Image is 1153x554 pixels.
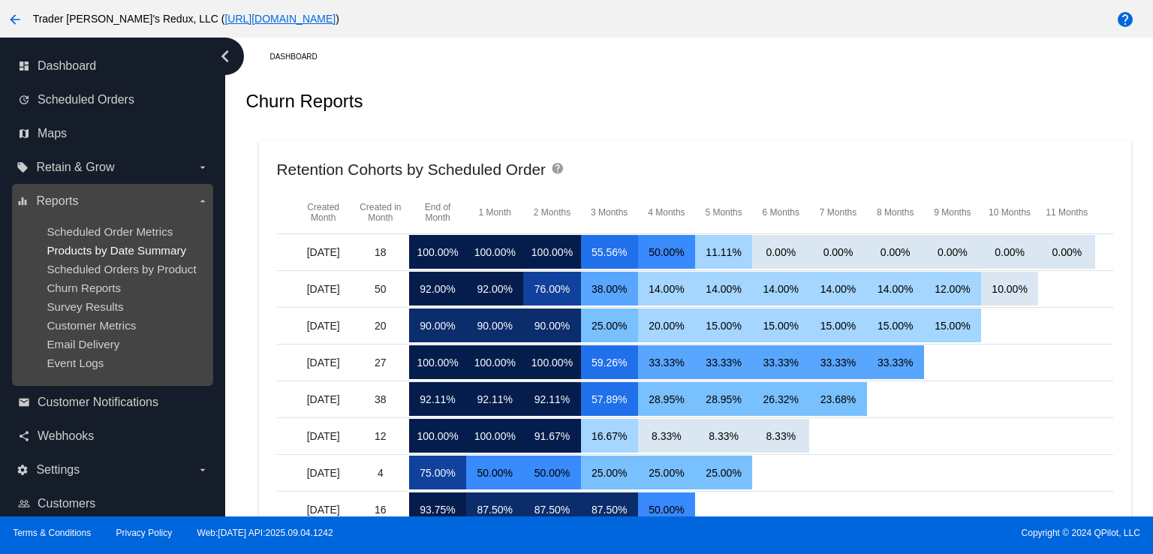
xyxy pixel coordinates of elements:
[18,94,30,106] i: update
[18,492,209,516] a: people_outline Customers
[581,207,638,218] mat-header-cell: 3 Months
[409,272,466,306] mat-cell: 92.00%
[18,128,30,140] i: map
[581,492,638,526] mat-cell: 87.50%
[295,235,352,269] mat-cell: [DATE]
[589,528,1140,538] span: Copyright © 2024 QPilot, LLC
[523,207,580,218] mat-header-cell: 2 Months
[551,162,569,180] mat-icon: help
[295,345,352,379] mat-cell: [DATE]
[523,235,580,269] mat-cell: 100.00%
[18,60,30,72] i: dashboard
[695,419,752,453] mat-cell: 8.33%
[18,54,209,78] a: dashboard Dashboard
[581,309,638,342] mat-cell: 25.00%
[38,429,94,443] span: Webhooks
[47,263,196,275] a: Scheduled Orders by Product
[47,357,104,369] span: Event Logs
[638,207,695,218] mat-header-cell: 4 Months
[295,382,352,416] mat-cell: [DATE]
[523,345,580,379] mat-cell: 100.00%
[36,161,114,174] span: Retain & Grow
[47,225,173,238] a: Scheduled Order Metrics
[47,300,123,313] a: Survey Results
[523,382,580,416] mat-cell: 92.11%
[295,309,352,342] mat-cell: [DATE]
[695,235,752,269] mat-cell: 11.11%
[466,309,523,342] mat-cell: 90.00%
[981,235,1038,269] mat-cell: 0.00%
[695,456,752,489] mat-cell: 25.00%
[352,272,409,306] mat-cell: 50
[13,528,91,538] a: Terms & Conditions
[752,382,809,416] mat-cell: 26.32%
[197,464,209,476] i: arrow_drop_down
[695,272,752,306] mat-cell: 14.00%
[38,127,67,140] span: Maps
[523,272,580,306] mat-cell: 76.00%
[638,235,695,269] mat-cell: 50.00%
[352,456,409,489] mat-cell: 4
[581,382,638,416] mat-cell: 57.89%
[18,122,209,146] a: map Maps
[466,419,523,453] mat-cell: 100.00%
[18,390,209,414] a: email Customer Notifications
[295,492,352,526] mat-cell: [DATE]
[924,309,981,342] mat-cell: 15.00%
[47,338,119,351] a: Email Delivery
[695,207,752,218] mat-header-cell: 5 Months
[18,430,30,442] i: share
[809,207,866,218] mat-header-cell: 7 Months
[523,456,580,489] mat-cell: 50.00%
[36,194,78,208] span: Reports
[213,44,237,68] i: chevron_left
[752,419,809,453] mat-cell: 8.33%
[17,161,29,173] i: local_offer
[924,272,981,306] mat-cell: 12.00%
[695,309,752,342] mat-cell: 15.00%
[924,207,981,218] mat-header-cell: 9 Months
[809,309,866,342] mat-cell: 15.00%
[47,244,186,257] a: Products by Date Summary
[197,161,209,173] i: arrow_drop_down
[409,419,466,453] mat-cell: 100.00%
[352,492,409,526] mat-cell: 16
[38,59,96,73] span: Dashboard
[752,272,809,306] mat-cell: 14.00%
[1038,207,1095,218] mat-header-cell: 11 Months
[809,272,866,306] mat-cell: 14.00%
[17,195,29,207] i: equalizer
[809,345,866,379] mat-cell: 33.33%
[409,309,466,342] mat-cell: 90.00%
[867,309,924,342] mat-cell: 15.00%
[116,528,173,538] a: Privacy Policy
[352,419,409,453] mat-cell: 12
[409,382,466,416] mat-cell: 92.11%
[581,419,638,453] mat-cell: 16.67%
[38,396,158,409] span: Customer Notifications
[581,235,638,269] mat-cell: 55.56%
[638,345,695,379] mat-cell: 33.33%
[197,195,209,207] i: arrow_drop_down
[409,456,466,489] mat-cell: 75.00%
[924,235,981,269] mat-cell: 0.00%
[409,235,466,269] mat-cell: 100.00%
[352,202,409,223] mat-header-cell: Created in Month
[466,207,523,218] mat-header-cell: 1 Month
[295,202,352,223] mat-header-cell: Created Month
[6,11,24,29] mat-icon: arrow_back
[295,272,352,306] mat-cell: [DATE]
[352,235,409,269] mat-cell: 18
[47,319,136,332] a: Customer Metrics
[695,382,752,416] mat-cell: 28.95%
[638,492,695,526] mat-cell: 50.00%
[523,419,580,453] mat-cell: 91.67%
[269,45,330,68] a: Dashboard
[581,456,638,489] mat-cell: 25.00%
[295,419,352,453] mat-cell: [DATE]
